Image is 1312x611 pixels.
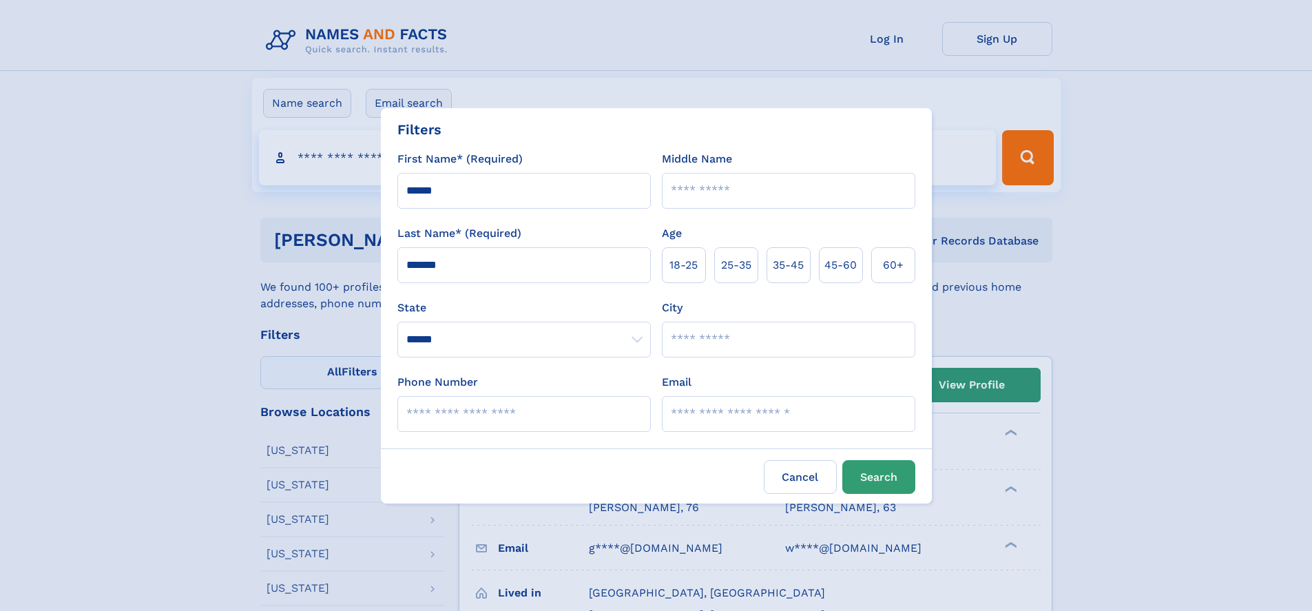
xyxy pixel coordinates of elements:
[669,257,698,273] span: 18‑25
[721,257,751,273] span: 25‑35
[662,225,682,242] label: Age
[397,119,441,140] div: Filters
[883,257,904,273] span: 60+
[397,300,651,316] label: State
[397,151,523,167] label: First Name* (Required)
[842,460,915,494] button: Search
[764,460,837,494] label: Cancel
[662,151,732,167] label: Middle Name
[662,374,691,391] label: Email
[773,257,804,273] span: 35‑45
[397,374,478,391] label: Phone Number
[662,300,683,316] label: City
[397,225,521,242] label: Last Name* (Required)
[824,257,857,273] span: 45‑60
